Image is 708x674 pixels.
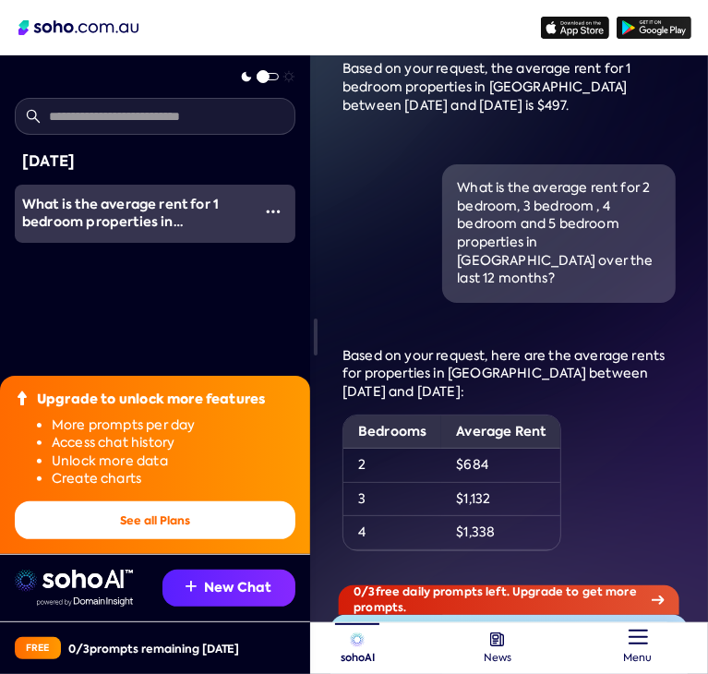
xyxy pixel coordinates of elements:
li: Unlock more data [52,452,295,471]
div: 0 / 3 prompts remaining [DATE] [68,641,240,656]
div: Upgrade to unlock more features [37,391,265,409]
div: Free [15,637,61,659]
td: $1,338 [441,516,560,550]
button: New Chat [162,570,295,607]
a: sohoAI [335,632,379,665]
img: sohoAI logo [350,632,365,647]
img: Arrow icon [652,596,665,605]
div: 0 / 3 free daily prompts left. Upgrade to get more prompts. [339,585,678,615]
th: Average Rent [441,415,560,449]
img: Upgrade icon [15,391,30,405]
a: Menu [616,629,660,664]
td: 3 [343,482,441,516]
img: Data provided by Domain Insight [37,597,133,607]
span: Menu [624,643,653,665]
li: Create charts [52,470,295,488]
span: Based on your request, here are the average rents for properties in [GEOGRAPHIC_DATA] between [DA... [342,347,665,400]
div: [DATE] [22,150,288,174]
a: News [475,632,520,664]
img: More icon [266,204,281,219]
div: What is the average rent for 1 bedroom properties in Carlton over the last 12 months? [22,196,251,232]
td: $1,132 [441,482,560,516]
img: news-nav icon [490,632,505,647]
span: News [484,647,511,664]
th: Bedrooms [343,415,441,449]
td: 2 [343,449,441,483]
button: See all Plans [15,501,295,539]
img: sohoai logo [15,570,133,592]
td: 4 [343,516,441,550]
li: More prompts per day [52,416,295,435]
td: $684 [441,449,560,483]
img: Recommendation icon [186,581,197,592]
li: Access chat history [52,434,295,452]
span: Based on your request, the average rent for 1 bedroom properties in [GEOGRAPHIC_DATA] between [DA... [342,60,631,113]
span: What is the average rent for 1 bedroom properties in [GEOGRAPHIC_DATA] over the last 12 months? [22,195,224,268]
img: Soho Logo [18,20,138,35]
a: What is the average rent for 1 bedroom properties in [GEOGRAPHIC_DATA] over the last 12 months? [15,185,251,243]
div: What is the average rent for 2 bedroom, 3 bedroom , 4 bedroom and 5 bedroom properties in [GEOGRA... [457,179,661,288]
img: app-store icon [541,17,609,39]
img: google-play icon [617,17,691,39]
span: sohoAI [341,647,375,665]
